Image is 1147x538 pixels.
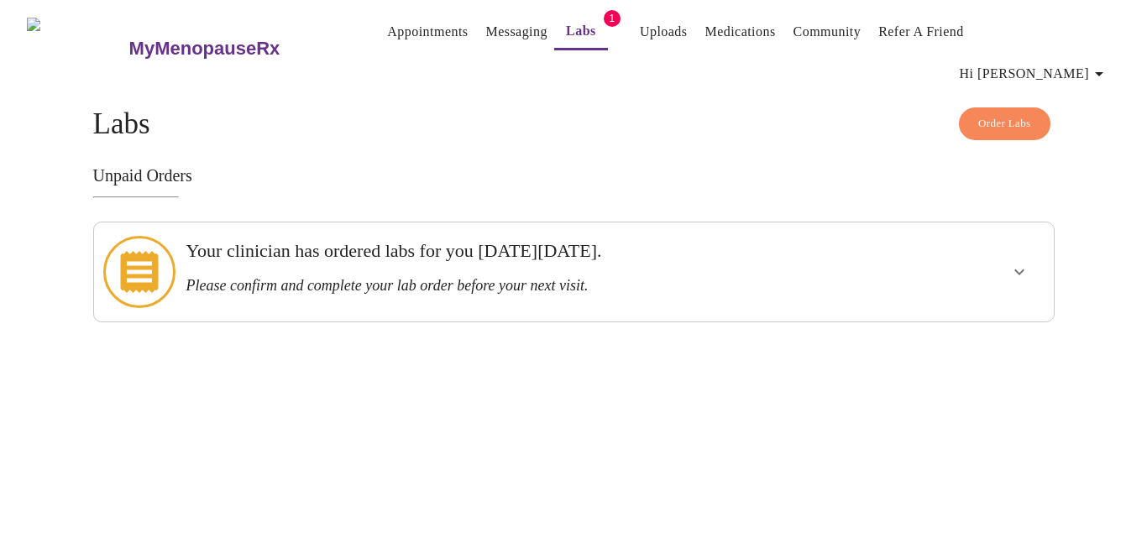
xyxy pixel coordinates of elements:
[186,240,868,262] h3: Your clinician has ordered labs for you [DATE][DATE].
[566,19,596,43] a: Labs
[959,107,1050,140] button: Order Labs
[878,20,964,44] a: Refer a Friend
[953,57,1116,91] button: Hi [PERSON_NAME]
[793,20,862,44] a: Community
[387,20,468,44] a: Appointments
[485,20,547,44] a: Messaging
[604,10,621,27] span: 1
[127,19,347,78] a: MyMenopauseRx
[999,252,1040,292] button: show more
[380,15,474,49] button: Appointments
[698,15,782,49] button: Medications
[554,14,608,50] button: Labs
[633,15,694,49] button: Uploads
[872,15,971,49] button: Refer a Friend
[960,62,1109,86] span: Hi [PERSON_NAME]
[129,38,280,60] h3: MyMenopauseRx
[479,15,553,49] button: Messaging
[186,277,868,295] h3: Please confirm and complete your lab order before your next visit.
[640,20,688,44] a: Uploads
[93,107,1055,141] h4: Labs
[704,20,775,44] a: Medications
[978,114,1031,133] span: Order Labs
[27,18,127,81] img: MyMenopauseRx Logo
[787,15,868,49] button: Community
[93,166,1055,185] h3: Unpaid Orders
